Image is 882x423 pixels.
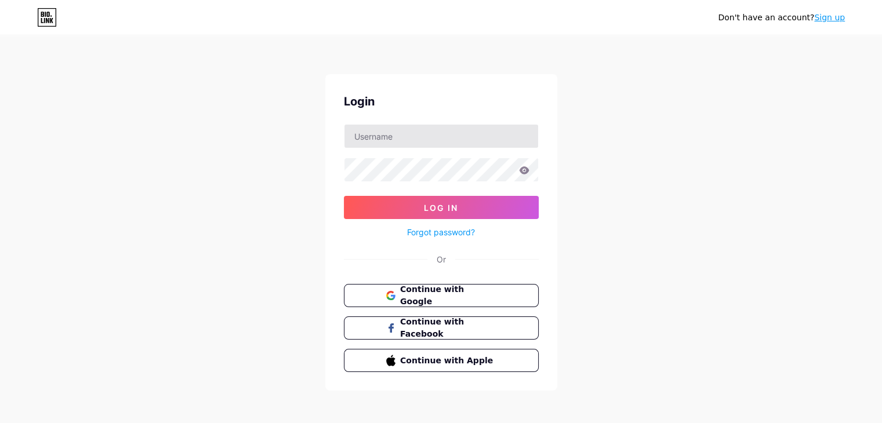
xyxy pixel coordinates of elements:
[344,316,539,340] button: Continue with Facebook
[344,349,539,372] button: Continue with Apple
[400,316,496,340] span: Continue with Facebook
[407,226,475,238] a: Forgot password?
[344,196,539,219] button: Log In
[718,12,845,24] div: Don't have an account?
[344,125,538,148] input: Username
[344,93,539,110] div: Login
[400,283,496,308] span: Continue with Google
[437,253,446,265] div: Or
[400,355,496,367] span: Continue with Apple
[424,203,458,213] span: Log In
[344,284,539,307] button: Continue with Google
[814,13,845,22] a: Sign up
